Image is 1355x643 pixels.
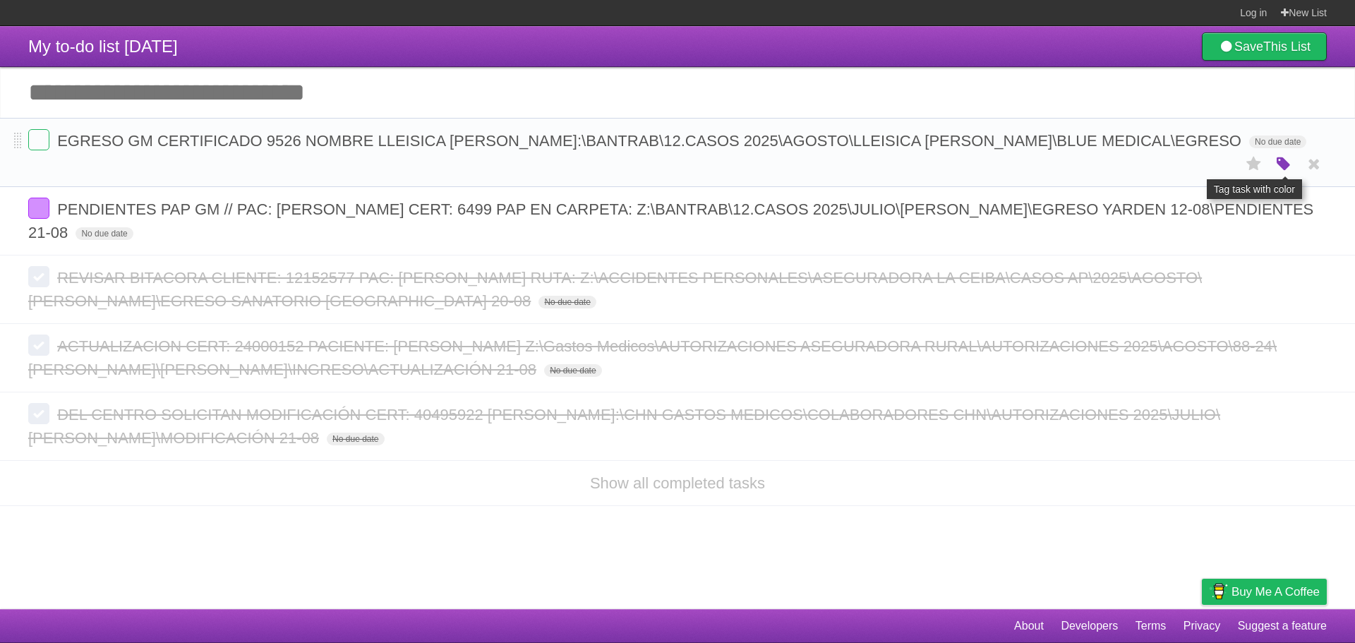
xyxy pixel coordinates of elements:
a: SaveThis List [1202,32,1327,61]
label: Star task [1241,152,1267,176]
span: No due date [327,433,384,445]
a: Privacy [1184,613,1220,639]
span: No due date [1249,136,1306,148]
span: No due date [538,296,596,308]
span: EGRESO GM CERTIFICADO 9526 NOMBRE LLEISICA [PERSON_NAME]:\BANTRAB\12.CASOS 2025\AGOSTO\LLEISICA [... [57,132,1245,150]
b: This List [1263,40,1311,54]
span: Buy me a coffee [1231,579,1320,604]
img: Buy me a coffee [1209,579,1228,603]
label: Done [28,403,49,424]
a: Suggest a feature [1238,613,1327,639]
a: Developers [1061,613,1118,639]
span: ACTUALIZACION CERT: 24000152 PACIENTE: [PERSON_NAME] Z:\Gastos Medicos\AUTORIZACIONES ASEGURADORA... [28,337,1277,378]
a: Terms [1136,613,1167,639]
a: Buy me a coffee [1202,579,1327,605]
label: Done [28,335,49,356]
label: Done [28,129,49,150]
span: No due date [76,227,133,240]
label: Done [28,266,49,287]
span: No due date [544,364,601,377]
label: Done [28,198,49,219]
a: About [1014,613,1044,639]
span: PENDIENTES PAP GM // PAC: [PERSON_NAME] CERT: 6499 PAP EN CARPETA: Z:\BANTRAB\12.CASOS 2025\JULIO... [28,200,1313,241]
span: REVISAR BITACORA CLIENTE: 12152577 PAC: [PERSON_NAME] RUTA: Z:\ACCIDENTES PERSONALES\ASEGURADORA ... [28,269,1202,310]
span: DEL CENTRO SOLICITAN MODIFICACIÓN CERT: 40495922 [PERSON_NAME]:\CHN GASTOS MEDICOS\COLABORADORES ... [28,406,1220,447]
span: My to-do list [DATE] [28,37,178,56]
a: Show all completed tasks [590,474,765,492]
